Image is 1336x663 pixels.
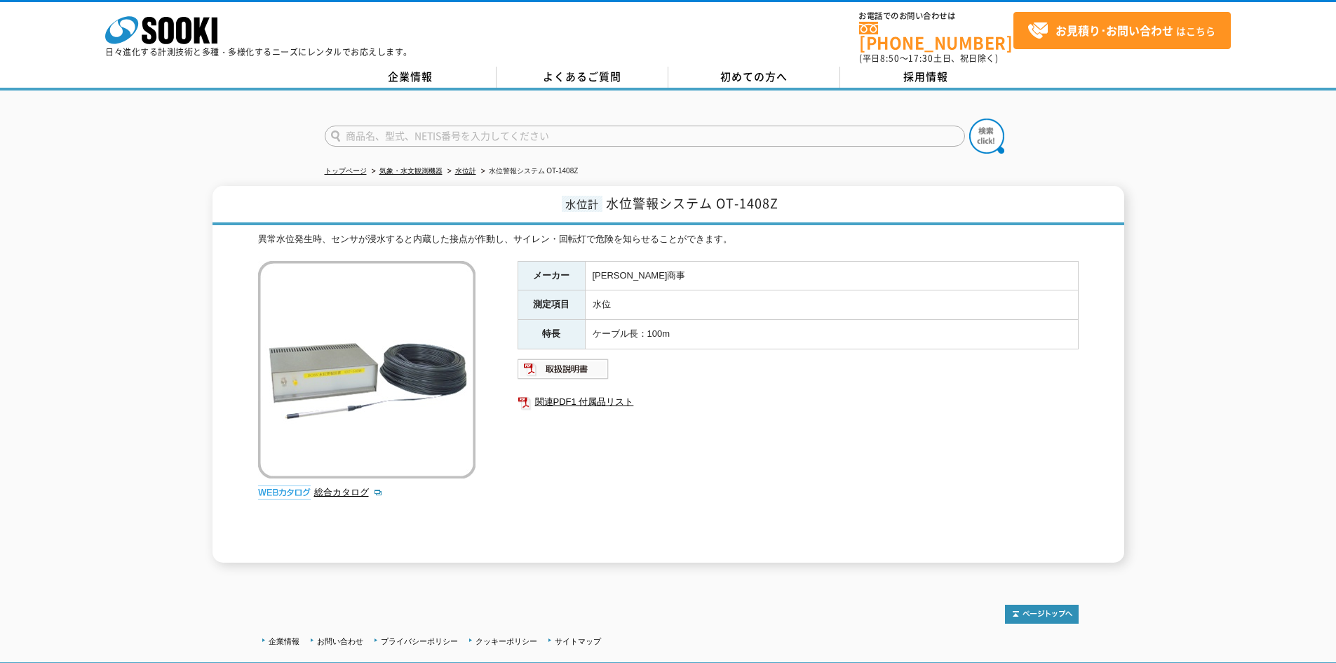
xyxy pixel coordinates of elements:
a: 企業情報 [269,637,299,645]
img: 水位警報システム OT-1408Z [258,261,475,478]
a: よくあるご質問 [497,67,668,88]
a: クッキーポリシー [475,637,537,645]
span: 水位計 [562,196,602,212]
span: はこちら [1027,20,1215,41]
a: 気象・水文観測機器 [379,167,443,175]
img: webカタログ [258,485,311,500]
div: 異常水位発生時、センサが浸水すると内蔵した接点が作動し、サイレン・回転灯で危険を知らせることができます。 [258,232,1079,247]
img: トップページへ [1005,605,1079,624]
a: [PHONE_NUMBER] [859,22,1013,51]
span: 水位警報システム OT-1408Z [606,194,778,213]
a: プライバシーポリシー [381,637,458,645]
a: 企業情報 [325,67,497,88]
th: 特長 [518,320,585,349]
a: 関連PDF1 付属品リスト [518,393,1079,411]
td: [PERSON_NAME]商事 [585,261,1078,290]
input: 商品名、型式、NETIS番号を入力してください [325,126,965,147]
span: お電話でのお問い合わせは [859,12,1013,20]
a: 取扱説明書 [518,367,609,377]
a: 採用情報 [840,67,1012,88]
span: 初めての方へ [720,69,788,84]
th: メーカー [518,261,585,290]
a: お見積り･お問い合わせはこちら [1013,12,1231,49]
a: 初めての方へ [668,67,840,88]
td: 水位 [585,290,1078,320]
p: 日々進化する計測技術と多種・多様化するニーズにレンタルでお応えします。 [105,48,412,56]
li: 水位警報システム OT-1408Z [478,164,579,179]
a: お問い合わせ [317,637,363,645]
span: (平日 ～ 土日、祝日除く) [859,52,998,65]
td: ケーブル長：100m [585,320,1078,349]
a: 水位計 [455,167,476,175]
span: 8:50 [880,52,900,65]
a: 総合カタログ [314,487,383,497]
a: トップページ [325,167,367,175]
img: 取扱説明書 [518,358,609,380]
strong: お見積り･お問い合わせ [1055,22,1173,39]
a: サイトマップ [555,637,601,645]
span: 17:30 [908,52,933,65]
th: 測定項目 [518,290,585,320]
img: btn_search.png [969,119,1004,154]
